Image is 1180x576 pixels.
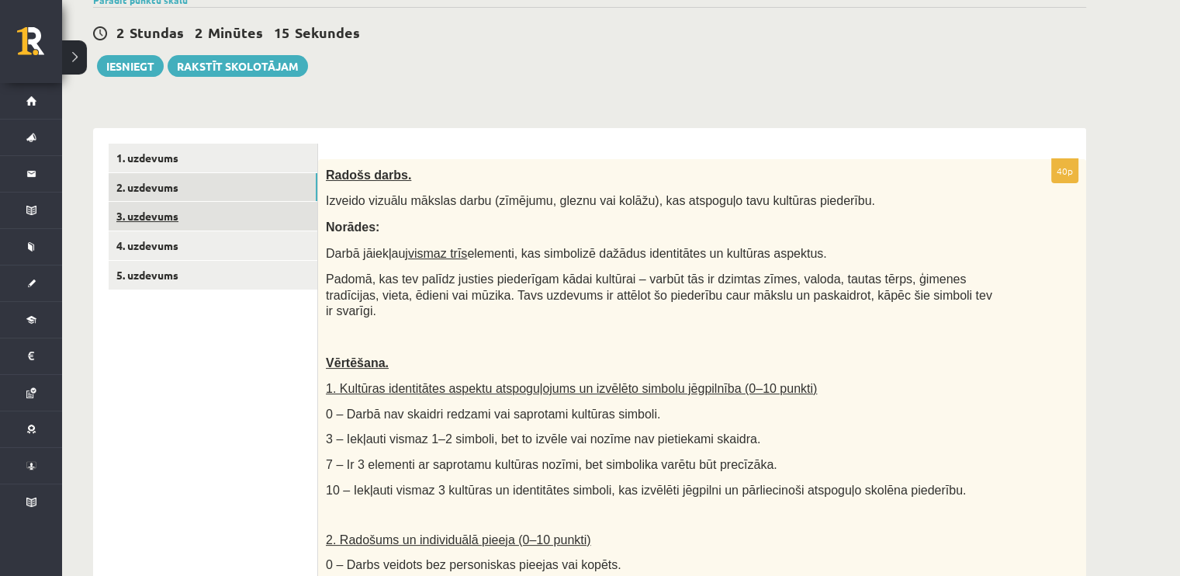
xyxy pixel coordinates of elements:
[326,247,827,260] span: Darbā jāiekļauj elementi, kas simbolizē dažādus identitātes un kultūras aspektus.
[326,484,966,497] span: 10 – Iekļauti vismaz 3 kultūras un identitātes simboli, kas izvēlēti jēgpilni un pārliecinoši ats...
[17,27,62,66] a: Rīgas 1. Tālmācības vidusskola
[16,16,735,32] body: Editor, wiswyg-editor-user-answer-47433914725100
[326,356,389,370] span: Vērtēšana.
[109,231,317,260] a: 4. uzdevums
[109,144,317,172] a: 1. uzdevums
[208,23,263,41] span: Minūtes
[295,23,360,41] span: Sekundes
[116,23,124,41] span: 2
[109,202,317,231] a: 3. uzdevums
[408,247,467,260] u: vismaz trīs
[326,194,875,207] span: Izveido vizuālu mākslas darbu (zīmējumu, gleznu vai kolāžu), kas atspoguļo tavu kultūras piederību.
[109,261,317,290] a: 5. uzdevums
[97,55,164,77] button: Iesniegt
[326,272,992,317] span: Padomā, kas tev palīdz justies piederīgam kādai kultūrai – varbūt tās ir dzimtas zīmes, valoda, t...
[168,55,308,77] a: Rakstīt skolotājam
[326,558,621,571] span: 0 – Darbs veidots bez personiskas pieejas vai kopēts.
[274,23,289,41] span: 15
[326,432,760,446] span: 3 – Iekļauti vismaz 1–2 simboli, bet to izvēle vai nozīme nav pietiekami skaidra.
[195,23,202,41] span: 2
[109,173,317,202] a: 2. uzdevums
[326,220,379,234] span: Norādes:
[326,408,660,421] span: 0 – Darbā nav skaidri redzami vai saprotami kultūras simboli.
[1051,158,1078,183] p: 40p
[326,458,777,471] span: 7 – Ir 3 elementi ar saprotamu kultūras nozīmi, bet simbolika varētu būt precīzāka.
[130,23,184,41] span: Stundas
[326,382,817,395] span: 1. Kultūras identitātes aspektu atspoguļojums un izvēlēto simbolu jēgpilnība (0–10 punkti)
[326,168,411,182] span: Radošs darbs.
[326,533,591,547] span: 2. Radošums un individuālā pieeja (0–10 punkti)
